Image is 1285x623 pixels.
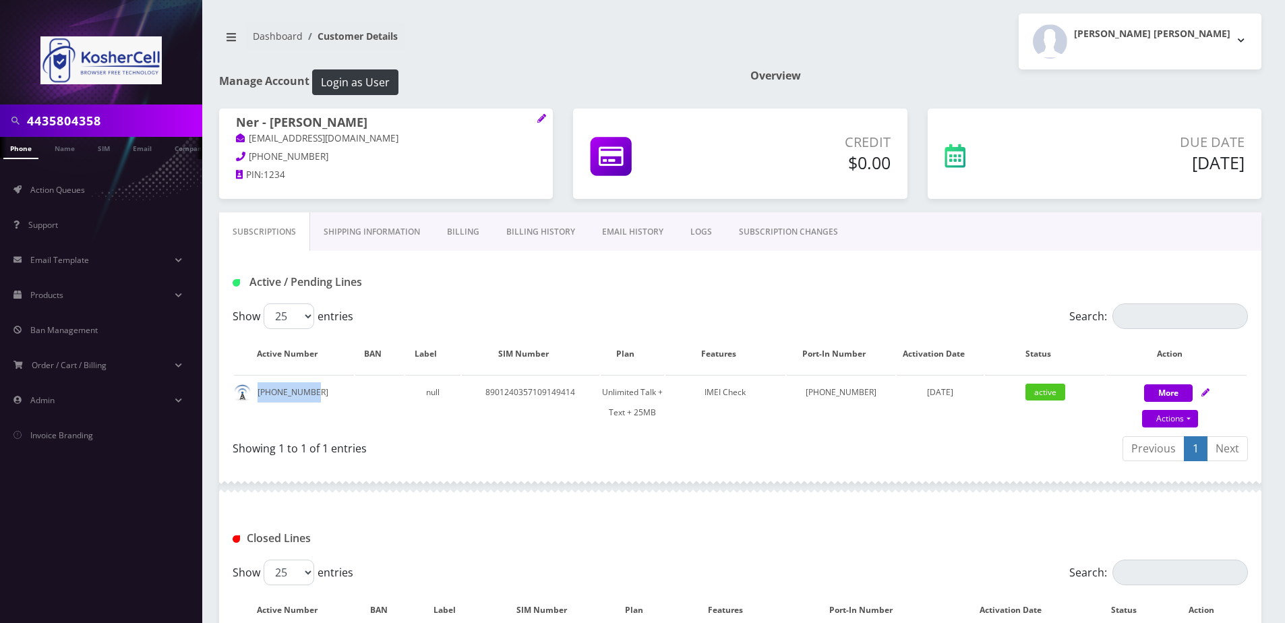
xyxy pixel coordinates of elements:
[462,375,599,429] td: 8901240357109149414
[264,560,314,585] select: Showentries
[1019,13,1261,69] button: [PERSON_NAME] [PERSON_NAME]
[462,334,599,374] th: SIM Number: activate to sort column ascending
[310,212,434,251] a: Shipping Information
[28,219,58,231] span: Support
[1069,560,1248,585] label: Search:
[27,108,199,133] input: Search in Company
[1112,560,1248,585] input: Search:
[434,212,493,251] a: Billing
[249,150,328,162] span: [PHONE_NUMBER]
[168,137,213,158] a: Company
[787,334,895,374] th: Port-In Number: activate to sort column ascending
[32,359,107,371] span: Order / Cart / Billing
[1184,436,1207,461] a: 1
[234,334,354,374] th: Active Number: activate to sort column ascending
[1112,303,1248,329] input: Search:
[665,382,785,403] div: IMEI Check
[589,212,677,251] a: EMAIL HISTORY
[236,169,264,182] a: PIN:
[1051,132,1245,152] p: Due Date
[1207,436,1248,461] a: Next
[601,334,664,374] th: Plan: activate to sort column ascending
[405,334,460,374] th: Label: activate to sort column ascending
[723,152,890,173] h5: $0.00
[219,69,730,95] h1: Manage Account
[897,334,984,374] th: Activation Date: activate to sort column ascending
[355,334,404,374] th: BAN: activate to sort column ascending
[30,184,85,196] span: Action Queues
[30,429,93,441] span: Invoice Branding
[219,22,730,61] nav: breadcrumb
[3,137,38,159] a: Phone
[233,435,730,456] div: Showing 1 to 1 of 1 entries
[665,334,785,374] th: Features: activate to sort column ascending
[48,137,82,158] a: Name
[264,303,314,329] select: Showentries
[233,535,240,543] img: Closed Lines
[233,560,353,585] label: Show entries
[91,137,117,158] a: SIM
[1106,334,1247,374] th: Action: activate to sort column ascending
[40,36,162,84] img: KosherCell
[405,375,460,429] td: null
[309,73,398,88] a: Login as User
[30,394,55,406] span: Admin
[1144,384,1193,402] button: More
[30,289,63,301] span: Products
[787,375,895,429] td: [PHONE_NUMBER]
[219,212,310,251] a: Subscriptions
[234,375,354,429] td: [PHONE_NUMBER]
[233,303,353,329] label: Show entries
[1025,384,1065,400] span: active
[264,169,285,181] span: 1234
[233,276,558,289] h1: Active / Pending Lines
[312,69,398,95] button: Login as User
[234,384,251,401] img: default.png
[303,29,398,43] li: Customer Details
[30,254,89,266] span: Email Template
[236,115,536,131] h1: Ner - [PERSON_NAME]
[233,279,240,287] img: Active / Pending Lines
[30,324,98,336] span: Ban Management
[750,69,1261,82] h1: Overview
[677,212,725,251] a: LOGS
[927,386,953,398] span: [DATE]
[493,212,589,251] a: Billing History
[725,212,851,251] a: SUBSCRIPTION CHANGES
[233,532,558,545] h1: Closed Lines
[1074,28,1230,40] h2: [PERSON_NAME] [PERSON_NAME]
[253,30,303,42] a: Dashboard
[1069,303,1248,329] label: Search:
[723,132,890,152] p: Credit
[126,137,158,158] a: Email
[236,132,398,146] a: [EMAIL_ADDRESS][DOMAIN_NAME]
[985,334,1105,374] th: Status: activate to sort column ascending
[601,375,664,429] td: Unlimited Talk + Text + 25MB
[1123,436,1185,461] a: Previous
[1051,152,1245,173] h5: [DATE]
[1142,410,1198,427] a: Actions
